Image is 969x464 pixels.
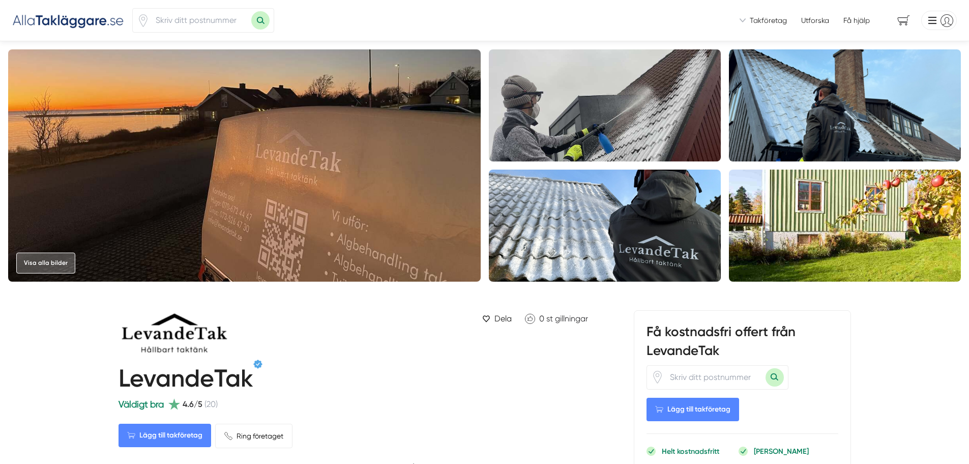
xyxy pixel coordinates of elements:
a: Ring företaget [215,424,292,448]
h1: LevandeTak [119,364,253,397]
input: Skriv ditt postnummer [150,9,251,32]
svg: Pin / Karta [651,371,664,384]
span: Dela [494,312,512,325]
a: Klicka för att gilla LevandeTak [520,310,593,327]
input: Skriv ditt postnummer [664,366,766,389]
span: Ring företaget [237,430,283,442]
span: Klicka för att använda din position. [651,371,664,384]
img: Logotyp LevandeTak [119,310,230,356]
span: Klicka för att använda din position. [137,14,150,27]
button: Sök med postnummer [766,368,784,387]
img: Alla Takläggare [12,12,124,29]
img: Bild på LevandeTak – takföretag & takläggare i Rydebäck (Skåne län) [8,49,481,282]
p: [PERSON_NAME] [754,446,809,456]
span: Få hjälp [843,15,870,25]
span: Verifierat av Linus Tublén [253,360,262,369]
span: 0 [539,314,544,323]
a: Visa alla bilder [16,253,75,274]
: Lägg till takföretag [119,424,211,447]
img: Företagsbild på LevandeTak – En takläggare i Skåne län [729,170,961,282]
span: Takföretag [750,15,787,25]
p: Helt kostnadsfritt [662,446,719,456]
svg: Pin / Karta [137,14,150,27]
a: Utforska [801,15,829,25]
a: Dela [478,310,516,327]
button: Sök med postnummer [251,11,270,30]
span: Väldigt bra [119,399,164,410]
span: st gillningar [546,314,588,323]
span: 4.6/5 [183,398,202,411]
img: Företagsbild på LevandeTak – Ett takföretag i Skåne län 2025 [489,170,721,282]
: Lägg till takföretag [647,398,739,421]
span: navigation-cart [890,12,917,30]
img: Företagsbild på LevandeTak – Ett takföretag i Skåne län 2025 [729,49,961,161]
span: (20) [204,398,218,411]
h3: Få kostnadsfri offert från LevandeTak [647,323,838,365]
img: Företagsbild på LevandeTak – Ett takföretag i Skåne län [489,49,721,161]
